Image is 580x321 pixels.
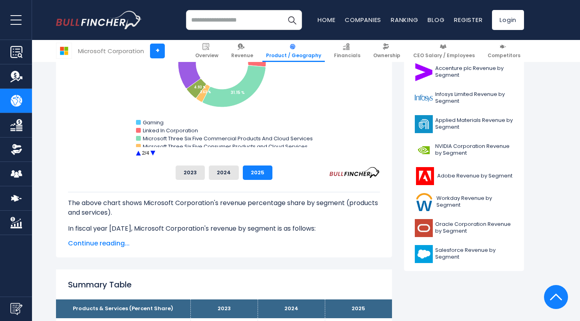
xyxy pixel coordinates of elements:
[410,243,518,265] a: Salesforce Revenue by Segment
[200,90,211,94] tspan: 2.63 %
[437,173,512,179] span: Adobe Revenue by Segment
[413,52,475,59] span: CEO Salary / Employees
[410,191,518,213] a: Workday Revenue by Segment
[484,40,524,62] a: Competitors
[142,150,149,156] text: 2/4
[68,224,380,233] p: In fiscal year [DATE], Microsoft Corporation's revenue by segment is as follows:
[436,195,513,209] span: Workday Revenue by Segment
[435,65,513,79] span: Accenture plc Revenue by Segment
[150,44,165,58] a: +
[68,239,380,248] span: Continue reading...
[410,40,478,62] a: CEO Salary / Employees
[454,16,482,24] a: Register
[143,119,164,126] text: Gaming
[176,165,205,180] button: 2023
[56,299,190,318] th: Products & Services (Percent Share)
[410,61,518,83] a: Accenture plc Revenue by Segment
[262,40,325,62] a: Product / Geography
[56,43,72,58] img: MSFT logo
[209,165,239,180] button: 2024
[325,299,392,318] th: 2025
[330,40,364,62] a: Financials
[56,11,142,29] a: Go to homepage
[415,89,433,107] img: INFY logo
[428,16,444,24] a: Blog
[143,143,308,150] text: Microsoft Three Six Five Consumer Products and Cloud Services
[410,139,518,161] a: NVIDIA Corporation Revenue by Segment
[415,63,433,81] img: ACN logo
[410,217,518,239] a: Oracle Corporation Revenue by Segment
[10,144,22,156] img: Ownership
[415,141,433,159] img: NVDA logo
[391,16,418,24] a: Ranking
[195,52,218,59] span: Overview
[415,115,433,133] img: AMAT logo
[266,52,321,59] span: Product / Geography
[488,52,520,59] span: Competitors
[492,10,524,30] a: Login
[410,113,518,135] a: Applied Materials Revenue by Segment
[243,165,272,180] button: 2025
[435,91,513,105] span: Infosys Limited Revenue by Segment
[228,40,257,62] a: Revenue
[373,52,400,59] span: Ownership
[68,279,380,291] h2: Summary Table
[68,198,380,217] p: The above chart shows Microsoft Corporation's revenue percentage share by segment (products and s...
[318,16,335,24] a: Home
[334,52,360,59] span: Financials
[415,167,435,185] img: ADBE logo
[370,40,404,62] a: Ownership
[190,299,258,318] th: 2023
[194,85,206,90] tspan: 4.93 %
[435,143,513,157] span: NVIDIA Corporation Revenue by Segment
[192,40,222,62] a: Overview
[143,135,313,142] text: Microsoft Three Six Five Commercial Products And Cloud Services
[410,165,518,187] a: Adobe Revenue by Segment
[78,46,144,56] div: Microsoft Corporation
[231,52,253,59] span: Revenue
[415,193,434,211] img: WDAY logo
[435,117,513,131] span: Applied Materials Revenue by Segment
[143,127,198,134] text: Linked In Corporation
[231,90,245,96] tspan: 31.15 %
[415,219,433,237] img: ORCL logo
[56,11,142,29] img: bullfincher logo
[410,87,518,109] a: Infosys Limited Revenue by Segment
[435,247,513,261] span: Salesforce Revenue by Segment
[415,245,433,263] img: CRM logo
[282,10,302,30] button: Search
[435,221,513,235] span: Oracle Corporation Revenue by Segment
[345,16,381,24] a: Companies
[258,299,325,318] th: 2024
